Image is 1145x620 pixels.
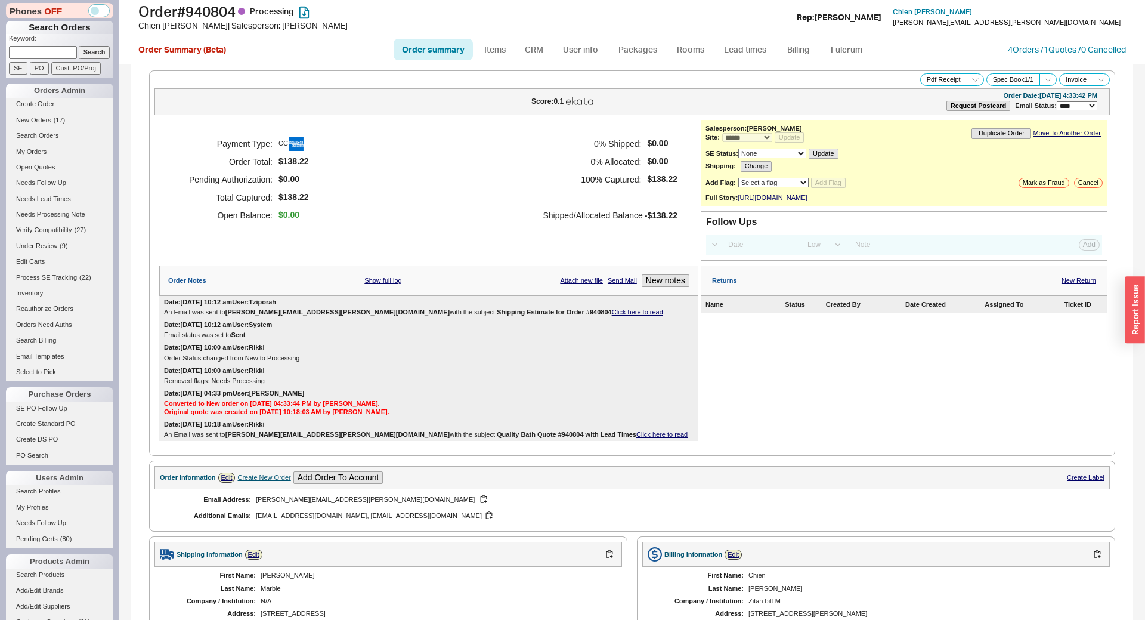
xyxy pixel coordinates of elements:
[6,517,113,529] a: Needs Follow Up
[560,277,603,285] a: Attach new file
[1067,474,1104,481] a: Create Label
[748,585,1098,593] div: [PERSON_NAME]
[44,5,62,17] span: OFF
[654,597,744,605] div: Company / Institution:
[278,174,299,184] span: $0.00
[16,211,85,218] span: Needs Processing Note
[278,137,304,151] span: CC
[164,367,265,375] div: Date: [DATE] 10:00 am User: Rikki
[497,309,612,316] b: Shipping Estimate for Order #940804
[6,161,113,174] a: Open Quotes
[54,116,66,124] span: ( 17 )
[905,301,982,309] div: Date Created
[6,433,113,446] a: Create DS PO
[75,226,86,233] span: ( 27 )
[225,309,450,316] b: [PERSON_NAME][EMAIL_ADDRESS][PERSON_NAME][DOMAIN_NAME]
[138,3,575,20] h1: Order # 940804
[6,533,113,545] a: Pending Certs(80)
[250,6,294,16] span: Processing
[1074,178,1103,188] button: Cancel
[6,177,113,189] a: Needs Follow Up
[6,402,113,415] a: SE PO Follow Up
[16,242,57,249] span: Under Review
[9,62,27,75] input: SE
[951,102,1007,109] b: Request Postcard
[822,39,871,60] a: Fulcrum
[6,387,113,402] div: Purchase Orders
[1003,92,1097,100] div: Order Date: [DATE] 4:33:42 PM
[647,156,677,166] span: $0.00
[893,7,972,16] span: Chien [PERSON_NAME]
[1019,178,1069,188] button: Mark as Fraud
[6,287,113,300] a: Inventory
[164,431,694,439] div: An Email was sent to with the subject:
[16,519,66,526] span: Needs Follow Up
[738,194,807,202] a: [URL][DOMAIN_NAME]
[79,46,110,58] input: Search
[79,274,91,281] span: ( 22 )
[174,135,273,153] h5: Payment Type:
[1023,179,1065,187] span: Mark as Fraud
[920,73,967,86] button: Pdf Receipt
[256,494,613,505] div: [PERSON_NAME][EMAIL_ADDRESS][PERSON_NAME][DOMAIN_NAME]
[16,535,58,542] span: Pending Certs
[748,572,1098,579] div: Chien
[654,572,744,579] div: First Name:
[164,354,694,362] div: Order Status changed from New to Processing
[6,224,113,236] a: Verify Compatibility(27)
[261,597,610,605] div: N/A
[364,277,401,285] a: Show full log
[231,331,246,338] b: Sent
[647,138,677,149] span: $0.00
[16,179,66,186] span: Needs Follow Up
[6,3,113,18] div: Phones
[927,76,961,84] span: Pdf Receipt
[668,39,713,60] a: Rooms
[6,84,113,98] div: Orders Admin
[394,39,473,60] a: Order summary
[849,237,1016,253] input: Note
[6,319,113,331] a: Orders Need Auths
[245,550,262,560] a: Edit
[166,597,256,605] div: Company / Institution:
[6,21,113,34] h1: Search Orders
[278,192,309,202] span: $138.22
[705,134,720,141] b: Site:
[797,11,881,23] div: Rep: [PERSON_NAME]
[6,272,113,284] a: Process SE Tracking(22)
[1066,76,1087,84] span: Invoice
[705,162,736,170] b: Shipping:
[166,585,256,593] div: Last Name:
[826,301,903,309] div: Created By
[174,189,273,206] h5: Total Captured:
[164,421,265,428] div: Date: [DATE] 10:18 am User: Rikki
[6,471,113,485] div: Users Admin
[712,277,737,285] div: Returns
[497,431,636,438] b: Quality Bath Quote #940804 with Lead Times
[543,207,642,224] h5: Shipped/Allocated Balance
[164,408,694,416] div: Original quote was created on [DATE] 10:18:03 AM by [PERSON_NAME].
[893,8,972,16] a: Chien [PERSON_NAME]
[654,610,744,618] div: Address:
[664,551,722,559] div: Billing Information
[174,153,273,171] h5: Order Total:
[985,301,1062,309] div: Assigned To
[218,473,236,483] a: Edit
[6,501,113,514] a: My Profiles
[293,471,383,484] button: Add Order To Account
[168,277,206,285] div: Order Notes
[164,298,276,306] div: Date: [DATE] 10:12 am User: Tziporah
[748,610,1098,618] div: [STREET_ADDRESS][PERSON_NAME]
[6,584,113,597] a: Add/Edit Brands
[138,44,226,54] a: Order Summary (Beta)
[543,171,641,189] h5: 100 % Captured:
[261,572,610,579] div: [PERSON_NAME]
[741,161,772,171] button: Change
[237,474,290,482] div: Create New Order
[164,331,694,339] div: Email status was set to
[6,554,113,569] div: Products Admin
[531,98,564,105] div: Score: 0.1
[1064,301,1103,309] div: Ticket ID
[1008,44,1126,54] a: 4Orders /1Quotes /0 Cancelled
[164,344,265,351] div: Date: [DATE] 10:00 am User: Rikki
